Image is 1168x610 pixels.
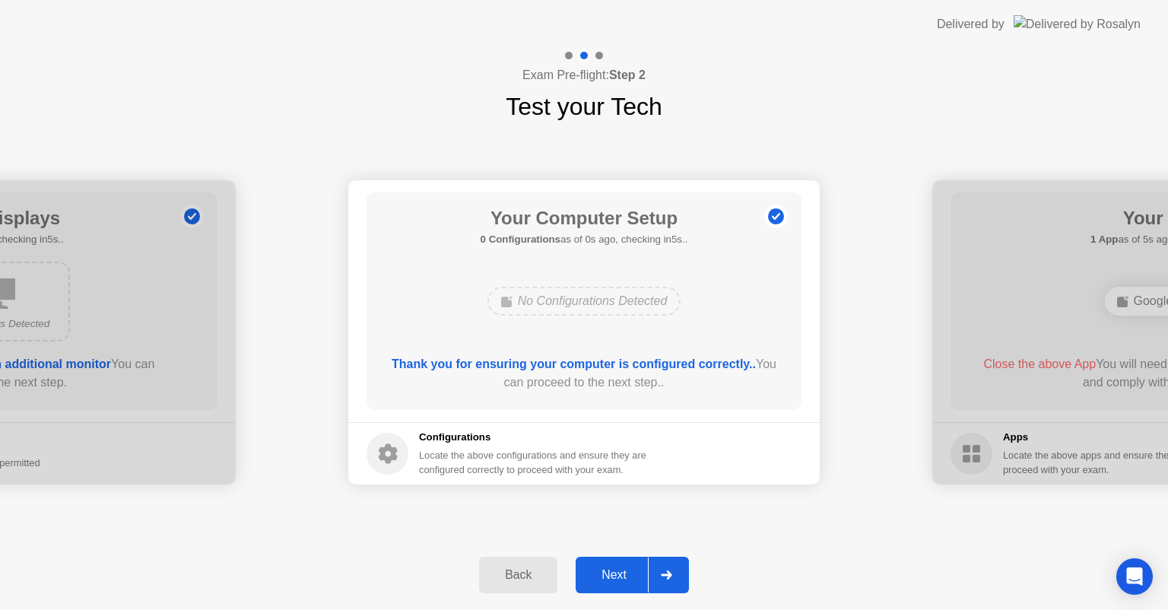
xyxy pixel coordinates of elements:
div: Delivered by [937,15,1005,33]
button: Next [576,557,689,593]
button: Back [479,557,557,593]
div: Locate the above configurations and ensure they are configured correctly to proceed with your exam. [419,448,649,477]
div: Back [484,568,553,582]
b: 0 Configurations [481,234,560,245]
h5: Configurations [419,430,649,445]
div: You can proceed to the next step.. [389,355,780,392]
img: Delivered by Rosalyn [1014,15,1141,33]
b: Thank you for ensuring your computer is configured correctly.. [392,357,756,370]
div: Next [580,568,648,582]
div: Open Intercom Messenger [1116,558,1153,595]
h1: Test your Tech [506,88,662,125]
b: Step 2 [609,68,646,81]
div: No Configurations Detected [487,287,681,316]
h1: Your Computer Setup [481,205,688,232]
h5: as of 0s ago, checking in5s.. [481,232,688,247]
h4: Exam Pre-flight: [522,66,646,84]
